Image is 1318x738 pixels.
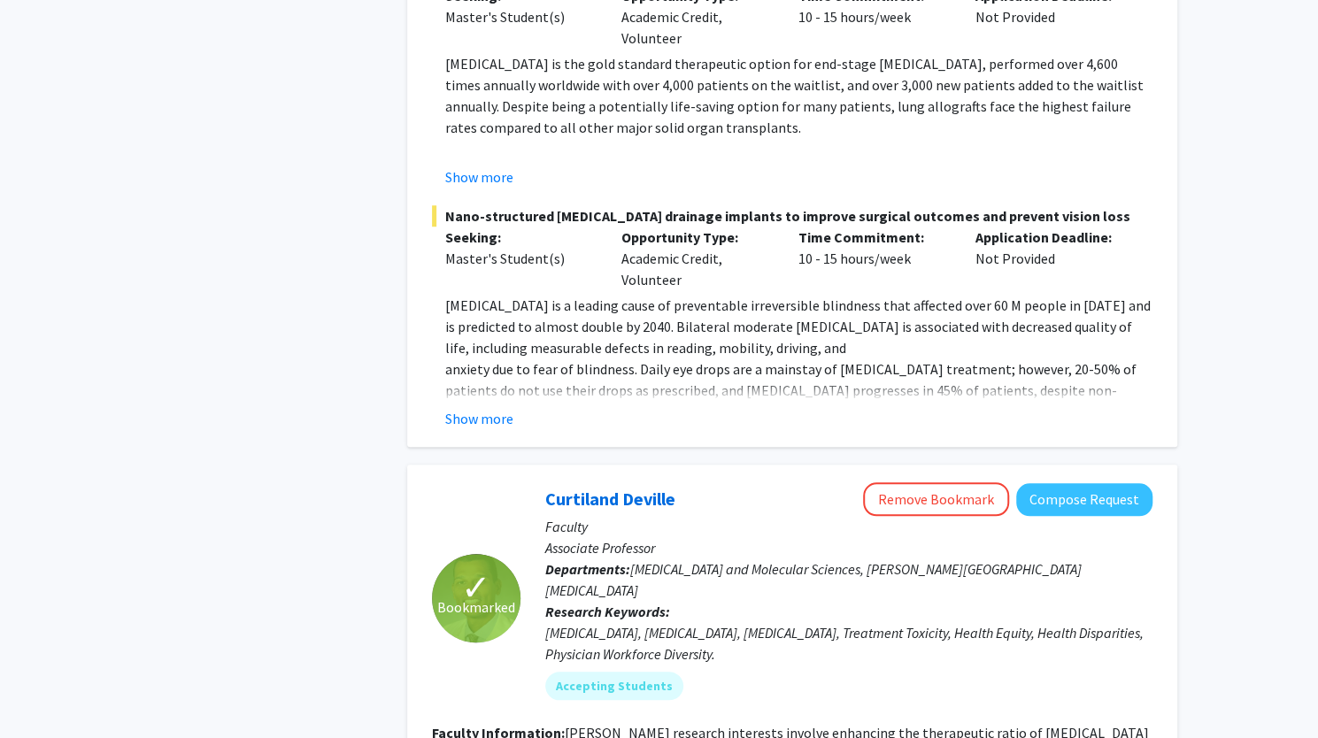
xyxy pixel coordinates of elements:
b: Research Keywords: [545,603,670,620]
iframe: Chat [13,658,75,725]
button: Remove Bookmark [863,482,1009,516]
span: [MEDICAL_DATA] and Molecular Sciences, [PERSON_NAME][GEOGRAPHIC_DATA][MEDICAL_DATA] [545,560,1082,599]
a: Curtiland Deville [545,488,675,510]
div: Academic Credit, Volunteer [608,227,785,290]
p: Faculty [545,516,1152,537]
p: Associate Professor [545,537,1152,558]
p: Opportunity Type: [621,227,772,248]
p: Time Commitment: [798,227,949,248]
p: Seeking: [445,227,596,248]
mat-chip: Accepting Students [545,672,683,700]
button: Compose Request to Curtiland Deville [1016,483,1152,516]
button: Show more [445,166,513,188]
span: ✓ [461,579,491,596]
div: Master's Student(s) [445,6,596,27]
div: 10 - 15 hours/week [785,227,962,290]
p: [MEDICAL_DATA] is the gold standard therapeutic option for end-stage [MEDICAL_DATA], performed ov... [445,53,1152,138]
div: Master's Student(s) [445,248,596,269]
p: Application Deadline: [975,227,1126,248]
span: Nano-structured [MEDICAL_DATA] drainage implants to improve surgical outcomes and prevent vision ... [432,205,1152,227]
p: [MEDICAL_DATA] is a leading cause of preventable irreversible blindness that affected over 60 M p... [445,295,1152,358]
b: Departments: [545,560,630,578]
button: Show more [445,408,513,429]
div: [MEDICAL_DATA], [MEDICAL_DATA], [MEDICAL_DATA], Treatment Toxicity, Health Equity, Health Dispari... [545,622,1152,665]
span: Bookmarked [437,596,515,618]
div: Not Provided [962,227,1139,290]
p: anxiety due to fear of blindness. Daily eye drops are a mainstay of [MEDICAL_DATA] treatment; how... [445,358,1152,486]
